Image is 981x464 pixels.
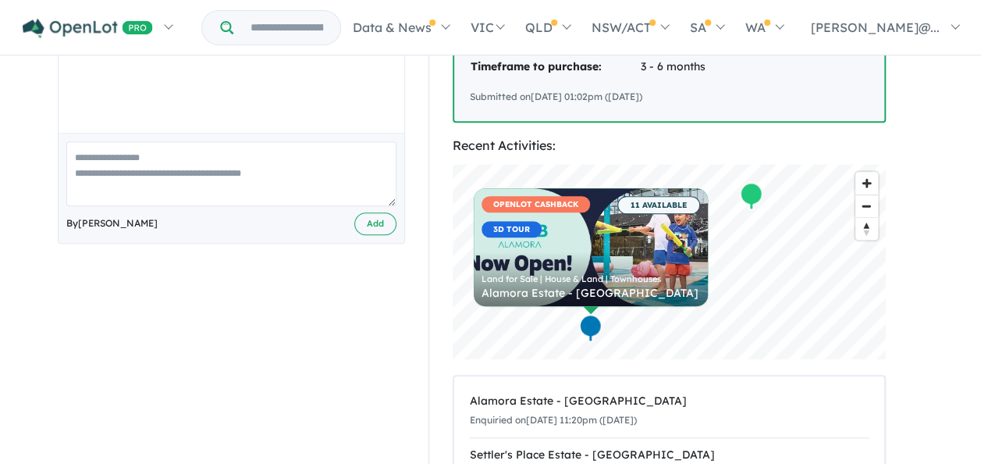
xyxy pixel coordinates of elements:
[617,196,700,214] span: 11 AVAILABLE
[470,384,869,438] a: Alamora Estate - [GEOGRAPHIC_DATA]Enquiried on[DATE] 11:20pm ([DATE])
[470,89,869,105] div: Submitted on [DATE] 01:02pm ([DATE])
[739,182,762,211] div: Map marker
[855,217,878,240] button: Reset bearing to north
[453,135,886,156] div: Recent Activities:
[236,11,337,45] input: Try estate name, suburb, builder or developer
[354,212,396,235] button: Add
[470,414,637,426] small: Enquiried on [DATE] 11:20pm ([DATE])
[855,172,878,195] button: Zoom in
[470,392,869,411] div: Alamora Estate - [GEOGRAPHIC_DATA]
[66,216,158,231] span: By [PERSON_NAME]
[482,196,590,212] span: OPENLOT CASHBACK
[482,287,700,298] div: Alamora Estate - [GEOGRAPHIC_DATA]
[23,19,153,38] img: Openlot PRO Logo White
[474,188,708,306] a: OPENLOT CASHBACK3D TOUR 11 AVAILABLE Land for Sale | House & Land | Townhouses Alamora Estate - [...
[855,195,878,217] span: Zoom out
[470,57,640,77] td: Timeframe to purchase:
[738,182,762,211] div: Map marker
[578,314,602,343] div: Map marker
[855,218,878,240] span: Reset bearing to north
[811,20,940,35] span: [PERSON_NAME]@...
[482,221,542,237] span: 3D TOUR
[453,164,886,359] canvas: Map
[482,275,700,284] div: Land for Sale | House & Land | Townhouses
[855,195,878,217] button: Zoom out
[640,57,809,77] td: 3 - 6 months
